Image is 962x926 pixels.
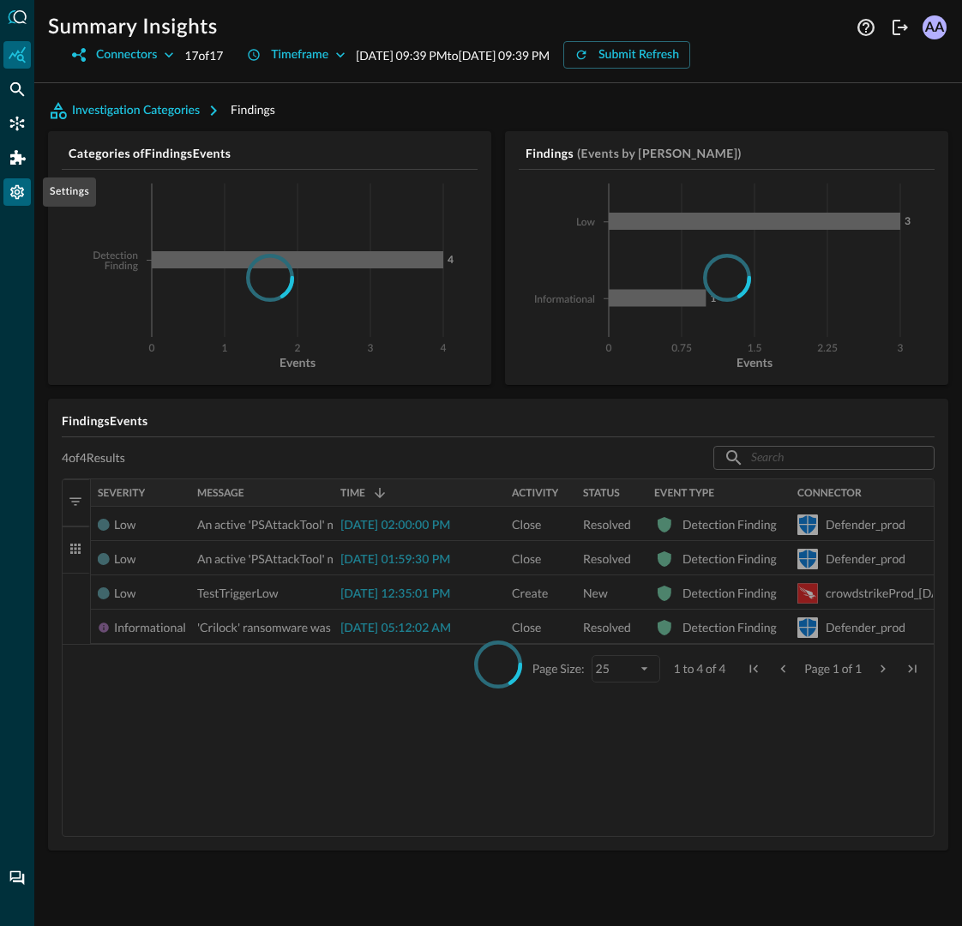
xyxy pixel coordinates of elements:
p: 4 of 4 Results [62,450,125,466]
button: Submit Refresh [563,41,690,69]
h5: Categories of Findings Events [69,145,478,162]
span: Findings [231,102,275,117]
div: Settings [3,178,31,206]
h5: (Events by [PERSON_NAME]) [577,145,742,162]
h1: Summary Insights [48,14,218,41]
button: Help [852,14,880,41]
button: Logout [887,14,914,41]
h5: Findings [526,145,574,162]
div: AA [923,15,947,39]
div: Summary Insights [3,41,31,69]
div: Chat [3,864,31,892]
div: Settings [43,177,96,207]
div: Federated Search [3,75,31,103]
p: 17 of 17 [184,46,223,64]
button: Timeframe [237,41,356,69]
div: Addons [4,144,32,171]
button: Connectors [62,41,184,69]
button: Investigation Categories [48,97,231,124]
h5: Findings Events [62,412,935,430]
input: Search [751,442,895,473]
div: Connectors [3,110,31,137]
p: [DATE] 09:39 PM to [DATE] 09:39 PM [356,46,550,64]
